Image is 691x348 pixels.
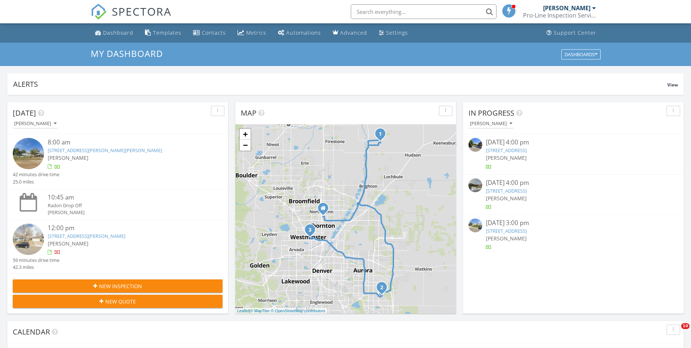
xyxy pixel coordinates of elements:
[13,108,36,118] span: [DATE]
[486,147,527,154] a: [STREET_ADDRESS]
[190,26,229,40] a: Contacts
[48,202,205,209] div: Radon Drop Off
[486,154,527,161] span: [PERSON_NAME]
[91,47,163,59] span: My Dashboard
[235,26,269,40] a: Metrics
[48,209,205,216] div: [PERSON_NAME]
[380,285,383,290] i: 2
[468,219,678,251] a: [DATE] 3:00 pm [STREET_ADDRESS] [PERSON_NAME]
[286,29,321,36] div: Automations
[105,298,136,305] span: New Quote
[561,49,601,59] button: Dashboards
[340,29,367,36] div: Advanced
[523,12,596,19] div: Pro-Line Inspection Services.
[13,171,59,178] div: 42 minutes drive time
[13,119,58,129] button: [PERSON_NAME]
[468,219,482,232] img: streetview
[468,138,482,152] img: streetview
[48,138,205,147] div: 8:00 am
[112,4,172,19] span: SPECTORA
[468,178,482,192] img: streetview
[486,219,661,228] div: [DATE] 3:00 pm
[13,79,667,89] div: Alerts
[92,26,136,40] a: Dashboard
[14,121,56,126] div: [PERSON_NAME]
[91,10,172,25] a: SPECTORA
[468,108,514,118] span: In Progress
[142,26,184,40] a: Templates
[103,29,133,36] div: Dashboard
[235,308,327,314] div: |
[468,138,678,170] a: [DATE] 4:00 pm [STREET_ADDRESS] [PERSON_NAME]
[240,140,251,151] a: Zoom out
[13,178,59,185] div: 25.0 miles
[48,240,89,247] span: [PERSON_NAME]
[379,132,382,137] i: 1
[246,29,266,36] div: Metrics
[48,193,205,202] div: 10:45 am
[13,224,223,271] a: 12:00 pm [STREET_ADDRESS][PERSON_NAME] [PERSON_NAME] 59 minutes drive time 42.3 miles
[153,29,181,36] div: Templates
[380,134,385,138] div: 7577 Richard Ave, Fort Lupton, CO 80621
[48,154,89,161] span: [PERSON_NAME]
[202,29,226,36] div: Contacts
[240,129,251,140] a: Zoom in
[13,295,223,308] button: New Quote
[543,26,599,40] a: Support Center
[470,121,512,126] div: [PERSON_NAME]
[48,147,162,154] a: [STREET_ADDRESS][PERSON_NAME][PERSON_NAME]
[330,26,370,40] a: Advanced
[486,195,527,202] span: [PERSON_NAME]
[310,229,314,234] div: 7570 Julian St, Westminster, CO 80030
[554,29,596,36] div: Support Center
[468,119,514,129] button: [PERSON_NAME]
[486,235,527,242] span: [PERSON_NAME]
[486,187,527,194] a: [STREET_ADDRESS]
[13,257,59,264] div: 59 minutes drive time
[382,287,386,291] div: 19543 E Amherst Dr, Aurora, CO 80013
[386,29,408,36] div: Settings
[99,282,142,290] span: New Inspection
[91,4,107,20] img: The Best Home Inspection Software - Spectora
[13,264,59,271] div: 42.3 miles
[13,224,44,255] img: streetview
[13,279,223,293] button: New Inspection
[241,108,256,118] span: Map
[681,323,690,329] span: 10
[666,323,684,341] iframe: Intercom live chat
[309,228,311,233] i: 3
[667,82,678,88] span: View
[48,233,125,239] a: [STREET_ADDRESS][PERSON_NAME]
[486,138,661,147] div: [DATE] 4:00 pm
[13,138,223,185] a: 8:00 am [STREET_ADDRESS][PERSON_NAME][PERSON_NAME] [PERSON_NAME] 42 minutes drive time 25.0 miles
[323,208,327,212] div: P.O Box 33126, Northglenn CO 80233-9998
[13,327,50,337] span: Calendar
[565,52,597,57] div: Dashboards
[275,26,324,40] a: Automations (Basic)
[237,309,249,313] a: Leaflet
[543,4,590,12] div: [PERSON_NAME]
[250,309,270,313] a: © MapTiler
[486,178,661,187] div: [DATE] 4:00 pm
[13,138,44,169] img: streetview
[271,309,325,313] a: © OpenStreetMap contributors
[486,228,527,234] a: [STREET_ADDRESS]
[468,178,678,211] a: [DATE] 4:00 pm [STREET_ADDRESS] [PERSON_NAME]
[376,26,411,40] a: Settings
[48,224,205,233] div: 12:00 pm
[351,4,496,19] input: Search everything...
